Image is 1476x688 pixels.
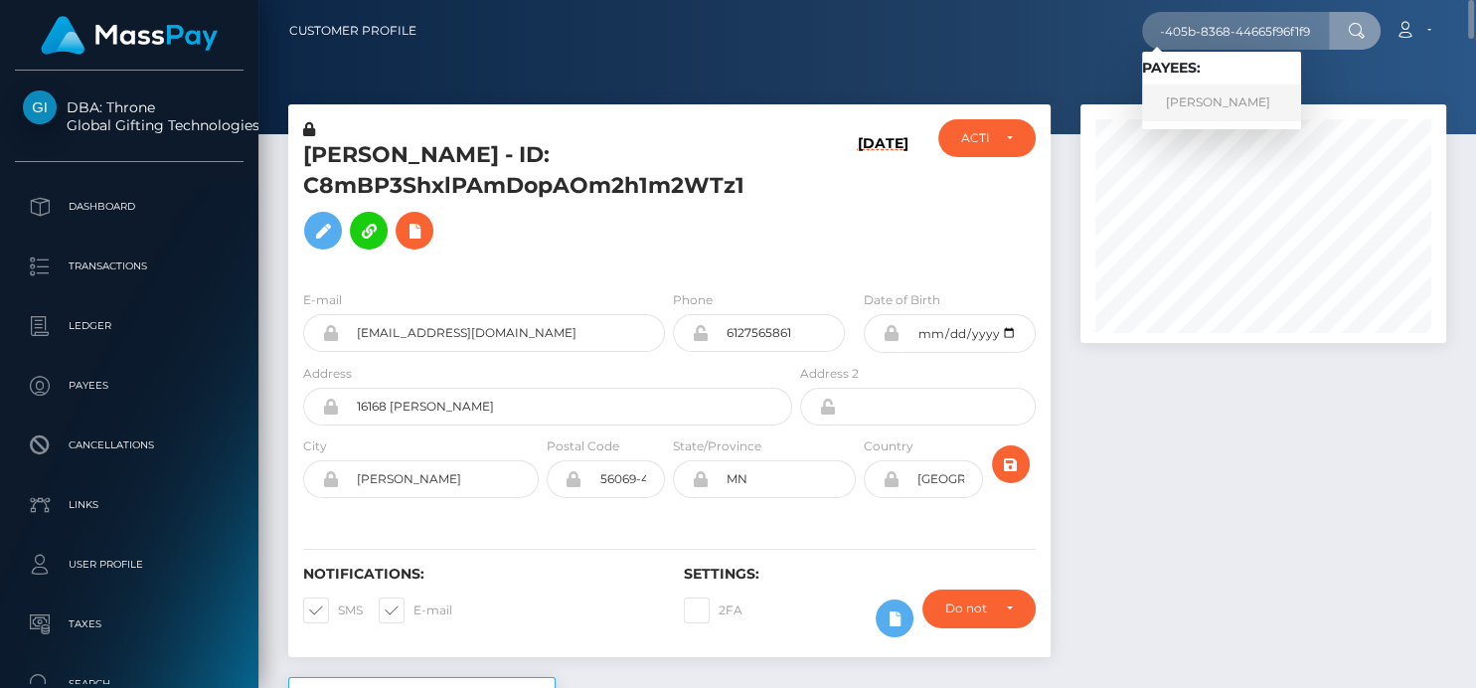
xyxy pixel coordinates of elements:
[303,566,654,583] h6: Notifications:
[684,598,742,623] label: 2FA
[23,90,57,124] img: Global Gifting Technologies Inc
[864,437,913,455] label: Country
[1142,12,1329,50] input: Search...
[15,600,244,649] a: Taxes
[673,437,761,455] label: State/Province
[1142,85,1301,121] a: [PERSON_NAME]
[23,252,236,281] p: Transactions
[289,10,416,52] a: Customer Profile
[800,365,859,383] label: Address 2
[15,421,244,470] a: Cancellations
[858,135,908,266] h6: [DATE]
[15,98,244,134] span: DBA: Throne Global Gifting Technologies Inc
[23,371,236,401] p: Payees
[23,430,236,460] p: Cancellations
[41,16,218,55] img: MassPay Logo
[23,490,236,520] p: Links
[922,590,1036,627] button: Do not require
[15,301,244,351] a: Ledger
[15,242,244,291] a: Transactions
[547,437,619,455] label: Postal Code
[15,182,244,232] a: Dashboard
[23,311,236,341] p: Ledger
[23,550,236,580] p: User Profile
[303,437,327,455] label: City
[15,480,244,530] a: Links
[864,291,940,309] label: Date of Birth
[303,598,363,623] label: SMS
[303,140,781,259] h5: [PERSON_NAME] - ID: C8mBP3ShxlPAmDopAOm2h1m2WTz1
[23,192,236,222] p: Dashboard
[961,130,990,146] div: ACTIVE
[303,291,342,309] label: E-mail
[1142,60,1301,77] h6: Payees:
[15,540,244,590] a: User Profile
[684,566,1035,583] h6: Settings:
[15,361,244,411] a: Payees
[945,601,990,616] div: Do not require
[673,291,713,309] label: Phone
[23,609,236,639] p: Taxes
[938,119,1036,157] button: ACTIVE
[303,365,352,383] label: Address
[379,598,452,623] label: E-mail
